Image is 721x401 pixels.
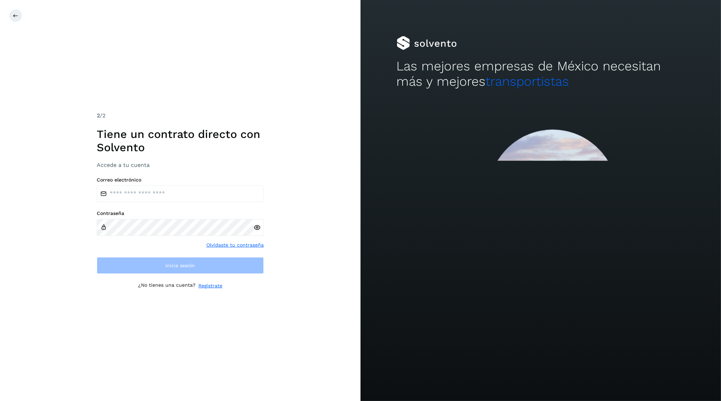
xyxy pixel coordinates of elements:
h2: Las mejores empresas de México necesitan más y mejores [397,59,685,90]
p: ¿No tienes una cuenta? [138,282,196,290]
a: Regístrate [198,282,222,290]
button: Inicia sesión [97,257,264,274]
label: Correo electrónico [97,177,264,183]
span: 2 [97,112,100,119]
h1: Tiene un contrato directo con Solvento [97,128,264,154]
span: Inicia sesión [166,263,195,268]
a: Olvidaste tu contraseña [206,241,264,249]
div: /2 [97,111,264,120]
h3: Accede a tu cuenta [97,162,264,168]
label: Contraseña [97,210,264,216]
span: transportistas [486,74,569,89]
